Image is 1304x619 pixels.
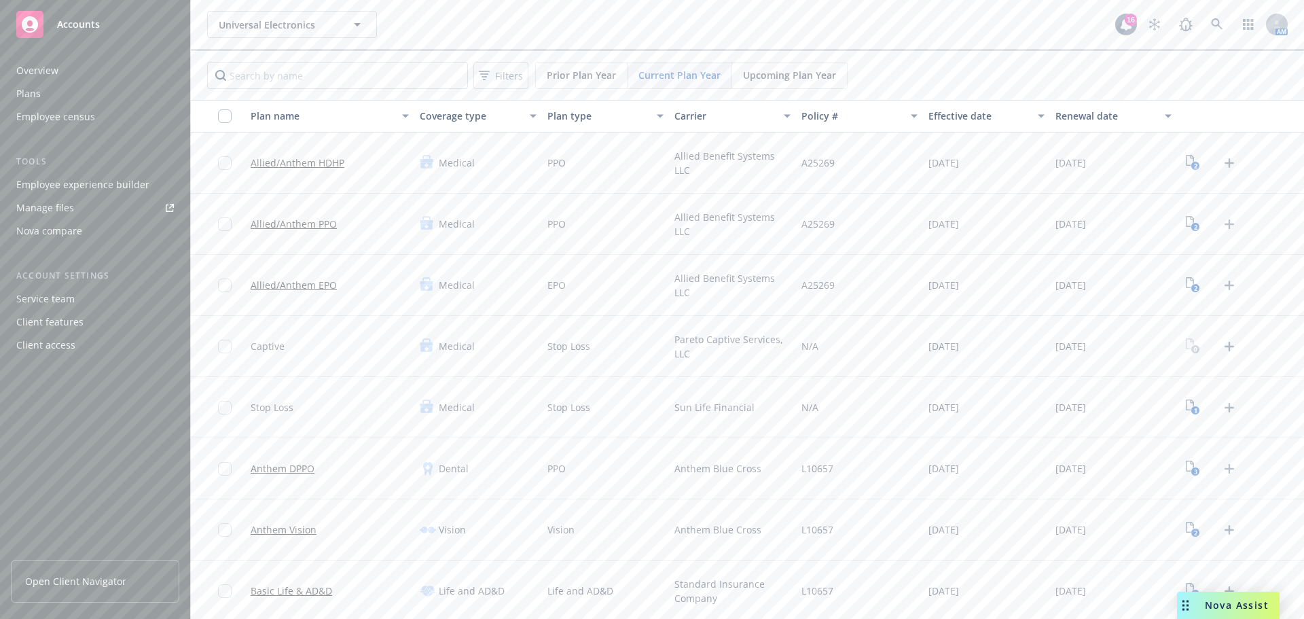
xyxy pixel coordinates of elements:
[11,5,179,43] a: Accounts
[11,60,179,82] a: Overview
[928,278,959,292] span: [DATE]
[251,278,337,292] a: Allied/Anthem EPO
[251,156,344,170] a: Allied/Anthem HDHP
[674,400,755,414] span: Sun Life Financial
[1050,100,1177,132] button: Renewal date
[218,584,232,598] input: Toggle Row Selected
[439,278,475,292] span: Medical
[1055,584,1086,598] span: [DATE]
[207,11,377,38] button: Universal Electronics
[674,332,791,361] span: Pareto Captive Services, LLC
[801,400,818,414] span: N/A
[1218,213,1240,235] a: Upload Plan Documents
[1235,11,1262,38] a: Switch app
[16,174,149,196] div: Employee experience builder
[801,278,835,292] span: A25269
[1182,458,1204,480] a: View Plan Documents
[11,311,179,333] a: Client features
[796,100,923,132] button: Policy #
[674,577,791,605] span: Standard Insurance Company
[1125,14,1137,26] div: 16
[16,106,95,128] div: Employee census
[1194,162,1197,171] text: 2
[251,523,316,537] a: Anthem Vision
[251,400,293,414] span: Stop Loss
[674,271,791,300] span: Allied Benefit Systems LLC
[1055,523,1086,537] span: [DATE]
[1205,600,1269,611] span: Nova Assist
[11,288,179,310] a: Service team
[16,60,58,82] div: Overview
[251,584,332,598] a: Basic Life & AD&D
[473,62,528,89] button: Filters
[25,574,126,588] span: Open Client Navigator
[1055,339,1086,353] span: [DATE]
[928,400,959,414] span: [DATE]
[928,523,959,537] span: [DATE]
[1218,152,1240,174] a: Upload Plan Documents
[1194,529,1197,537] text: 2
[674,149,791,177] span: Allied Benefit Systems LLC
[669,100,796,132] button: Carrier
[1182,336,1204,357] a: View Plan Documents
[547,523,575,537] span: Vision
[219,18,336,32] span: Universal Electronics
[1182,397,1204,419] a: View Plan Documents
[11,220,179,242] a: Nova compare
[11,269,179,283] div: Account settings
[218,340,232,353] input: Toggle Row Selected
[1218,519,1240,541] a: Upload Plan Documents
[414,100,541,132] button: Coverage type
[218,401,232,414] input: Toggle Row Selected
[1055,461,1086,476] span: [DATE]
[251,461,314,476] a: Anthem DPPO
[16,311,84,333] div: Client features
[16,220,82,242] div: Nova compare
[1194,223,1197,232] text: 2
[547,217,566,231] span: PPO
[11,334,179,356] a: Client access
[16,83,41,105] div: Plans
[439,217,475,231] span: Medical
[547,339,590,353] span: Stop Loss
[1141,11,1168,38] a: Stop snowing
[1055,111,1157,122] div: Renewal date
[1182,519,1204,541] a: View Plan Documents
[542,100,669,132] button: Plan type
[928,461,959,476] span: [DATE]
[1218,458,1240,480] a: Upload Plan Documents
[439,461,469,476] span: Dental
[218,109,232,123] input: Select all
[928,217,959,231] span: [DATE]
[1218,336,1240,357] a: Upload Plan Documents
[801,461,833,476] span: L10657
[801,523,833,537] span: L10657
[207,62,468,89] input: Search by name
[547,584,613,598] span: Life and AD&D
[1182,152,1204,174] a: View Plan Documents
[439,523,466,537] span: Vision
[1055,400,1086,414] span: [DATE]
[928,111,1030,122] div: Effective date
[11,83,179,105] a: Plans
[1055,217,1086,231] span: [DATE]
[743,68,836,82] span: Upcoming Plan Year
[476,66,526,86] span: Filters
[928,584,959,598] span: [DATE]
[218,217,232,231] input: Toggle Row Selected
[1182,275,1204,296] a: View Plan Documents
[245,100,414,132] button: Plan name
[547,278,566,292] span: EPO
[547,400,590,414] span: Stop Loss
[547,156,566,170] span: PPO
[674,523,761,537] span: Anthem Blue Cross
[1218,275,1240,296] a: Upload Plan Documents
[11,106,179,128] a: Employee census
[251,111,394,122] div: Plan name
[1055,278,1086,292] span: [DATE]
[439,339,475,353] span: Medical
[1218,580,1240,602] a: Upload Plan Documents
[1182,213,1204,235] a: View Plan Documents
[674,111,776,122] div: Carrier
[11,197,179,219] a: Manage files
